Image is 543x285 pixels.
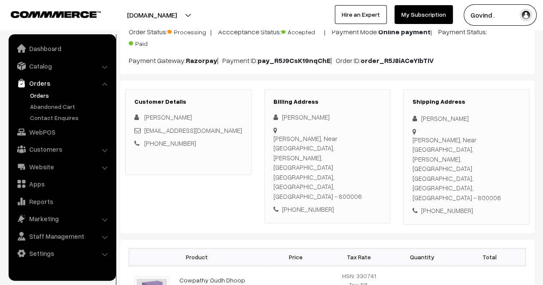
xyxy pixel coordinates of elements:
[378,27,431,36] b: Online payment
[273,98,382,105] h3: Billing Address
[129,55,526,66] p: Payment Gateway: | Payment ID: | Order ID:
[11,141,113,157] a: Customers
[144,139,196,147] a: [PHONE_NUMBER]
[412,206,520,216] div: [PHONE_NUMBER]
[258,56,331,65] b: pay_R5J9CsK19nqChE
[11,75,113,91] a: Orders
[519,9,532,21] img: user
[97,4,207,26] button: [DOMAIN_NAME]
[412,98,520,105] h3: Shipping Address
[273,204,382,214] div: [PHONE_NUMBER]
[11,41,113,56] a: Dashboard
[144,126,242,134] a: [EMAIL_ADDRESS][DOMAIN_NAME]
[129,25,526,48] p: Order Status: | Accceptance Status: | Payment Mode: | Payment Status:
[186,56,217,65] b: Razorpay
[11,194,113,209] a: Reports
[11,11,101,18] img: COMMMERCE
[129,248,264,266] th: Product
[11,176,113,192] a: Apps
[328,248,391,266] th: Tax Rate
[11,246,113,261] a: Settings
[129,37,172,48] span: Paid
[412,114,520,123] div: [PERSON_NAME]
[454,248,526,266] th: Total
[11,211,113,226] a: Marketing
[273,134,382,201] div: [PERSON_NAME], Near [GEOGRAPHIC_DATA], [PERSON_NAME], [GEOGRAPHIC_DATA] [GEOGRAPHIC_DATA], [GEOGR...
[144,113,192,121] span: [PERSON_NAME]
[11,58,113,74] a: Catalog
[11,9,86,19] a: COMMMERCE
[11,124,113,140] a: WebPOS
[264,248,328,266] th: Price
[464,4,537,26] button: Govind .
[361,56,434,65] b: order_R5J8iACeYIbTIV
[273,112,382,122] div: [PERSON_NAME]
[281,25,324,36] span: Accepted
[11,228,113,244] a: Staff Management
[134,98,243,105] h3: Customer Details
[28,91,113,100] a: Orders
[391,248,454,266] th: Quantity
[11,159,113,174] a: Website
[394,5,453,24] a: My Subscription
[167,25,210,36] span: Processing
[335,5,387,24] a: Hire an Expert
[28,102,113,111] a: Abandoned Cart
[28,113,113,122] a: Contact Enquires
[412,135,520,203] div: [PERSON_NAME], Near [GEOGRAPHIC_DATA], [PERSON_NAME], [GEOGRAPHIC_DATA] [GEOGRAPHIC_DATA], [GEOGR...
